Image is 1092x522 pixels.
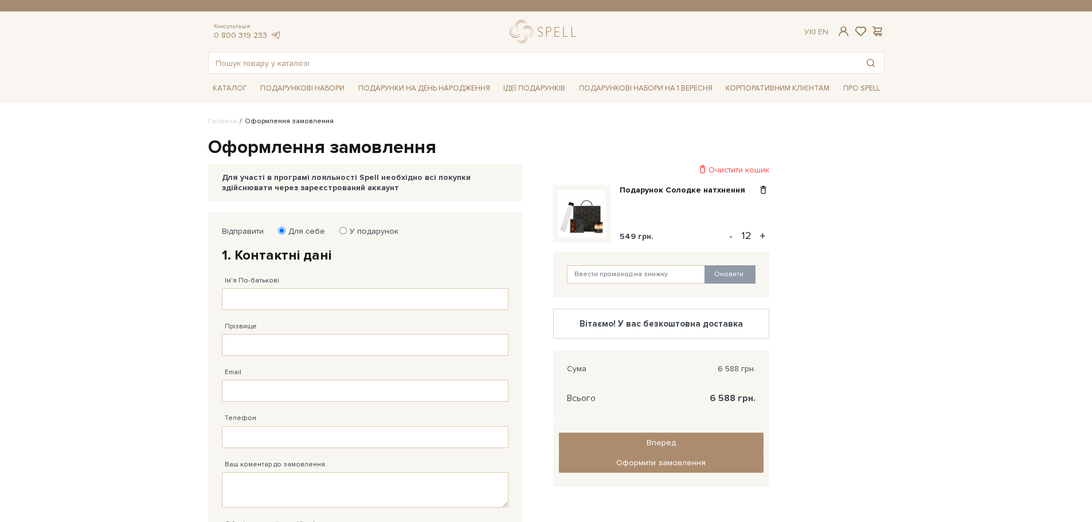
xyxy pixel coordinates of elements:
span: | [814,27,816,37]
button: + [756,227,769,245]
input: Ввести промокод на знижку [567,265,706,284]
span: Оформити замовлення [616,458,706,468]
span: Всього [567,393,596,403]
div: Ук [804,27,828,37]
span: 6 588 грн. [710,393,756,403]
span: Сума [567,364,586,374]
h1: Оформлення замовлення [208,136,884,160]
a: 0 800 319 233 [214,30,267,40]
a: Головна [208,117,237,125]
a: Подарункові набори [256,80,349,97]
input: У подарунок [339,227,347,234]
a: telegram [270,30,281,40]
a: logo [510,20,581,44]
a: Подарунок Солодке натхнення [620,185,754,195]
label: Ваш коментар до замовлення. [225,460,327,470]
button: Оновити [704,265,756,284]
h2: 1. Контактні дані [222,246,508,264]
a: Каталог [208,80,252,97]
label: Для себе [281,226,325,237]
div: Вітаємо! У вас безкоштовна доставка [563,319,760,329]
img: Подарунок Солодке натхнення [558,190,606,238]
label: Ім'я По-батькові [225,276,279,286]
div: Очистити кошик [553,164,769,175]
li: Оформлення замовлення [237,116,334,127]
label: Відправити [222,226,264,237]
a: En [818,27,828,37]
button: Пошук товару у каталозі [858,53,884,73]
a: Ідеї подарунків [499,80,570,97]
span: 549 грн. [620,231,653,241]
input: Пошук товару у каталозі [209,53,858,73]
label: У подарунок [342,226,398,237]
span: 6 588 грн. [718,364,756,374]
span: Вперед [647,438,676,448]
button: - [725,227,737,245]
a: Подарунки на День народження [354,80,495,97]
div: Для участі в програмі лояльності Spell необхідно всі покупки здійснювати через зареєстрований акк... [222,172,508,193]
label: Email [225,367,241,378]
label: Прізвище [225,321,257,332]
label: Телефон [225,413,256,423]
a: Подарункові набори на 1 Вересня [574,79,717,98]
a: Про Spell [839,80,884,97]
a: Корпоративним клієнтам [721,79,834,98]
input: Для себе [278,227,285,234]
span: Консультація: [214,23,281,30]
